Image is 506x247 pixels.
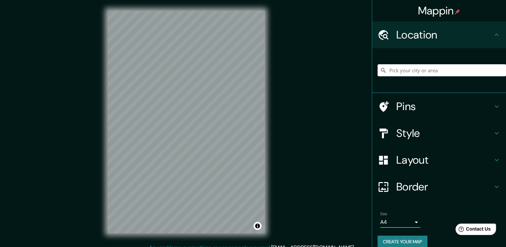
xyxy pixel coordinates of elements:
[380,217,420,228] div: A4
[372,147,506,173] div: Layout
[380,211,387,217] label: Size
[108,11,265,233] canvas: Map
[372,173,506,200] div: Border
[254,222,262,230] button: Toggle attribution
[396,180,493,193] h4: Border
[396,28,493,42] h4: Location
[396,153,493,167] h4: Layout
[418,4,461,17] h4: Mappin
[396,127,493,140] h4: Style
[446,221,499,240] iframe: Help widget launcher
[372,93,506,120] div: Pins
[396,100,493,113] h4: Pins
[455,9,460,14] img: pin-icon.png
[378,64,506,76] input: Pick your city or area
[372,120,506,147] div: Style
[372,21,506,48] div: Location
